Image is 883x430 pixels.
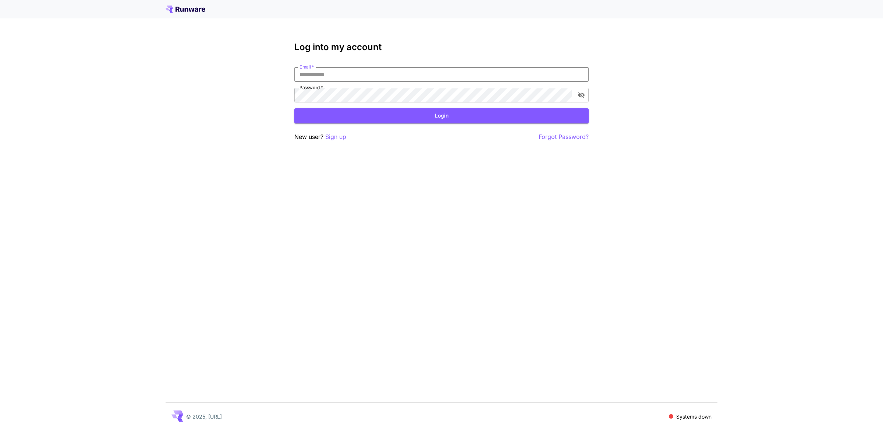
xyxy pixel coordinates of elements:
[325,132,346,141] button: Sign up
[294,132,346,141] p: New user?
[676,413,712,420] p: Systems down
[299,84,323,91] label: Password
[299,64,314,70] label: Email
[539,132,589,141] button: Forgot Password?
[294,108,589,123] button: Login
[186,413,222,420] p: © 2025, [URL]
[575,88,588,102] button: toggle password visibility
[294,42,589,52] h3: Log into my account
